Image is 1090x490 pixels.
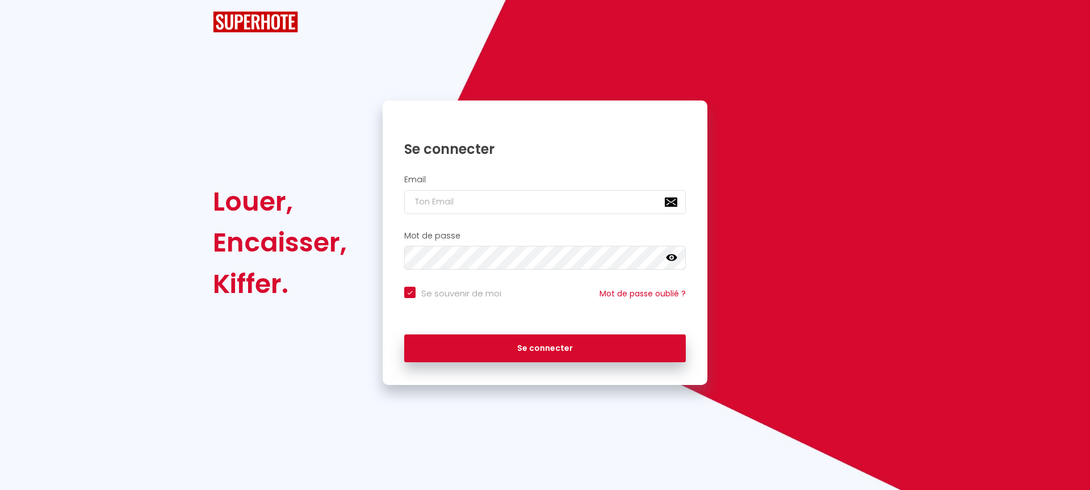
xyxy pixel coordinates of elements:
input: Ton Email [404,190,686,214]
button: Se connecter [404,334,686,363]
div: Encaisser, [213,222,347,263]
h1: Se connecter [404,140,686,158]
a: Mot de passe oublié ? [599,288,686,299]
h2: Mot de passe [404,231,686,241]
h2: Email [404,175,686,185]
div: Louer, [213,181,347,222]
img: SuperHote logo [213,11,298,32]
div: Kiffer. [213,263,347,304]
